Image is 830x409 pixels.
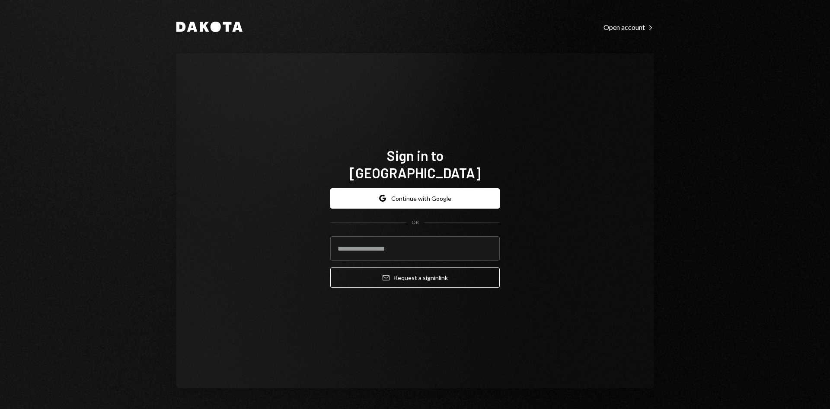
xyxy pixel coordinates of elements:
div: Open account [603,23,654,32]
a: Open account [603,22,654,32]
button: Request a signinlink [330,267,500,288]
div: OR [412,219,419,226]
h1: Sign in to [GEOGRAPHIC_DATA] [330,147,500,181]
button: Continue with Google [330,188,500,209]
